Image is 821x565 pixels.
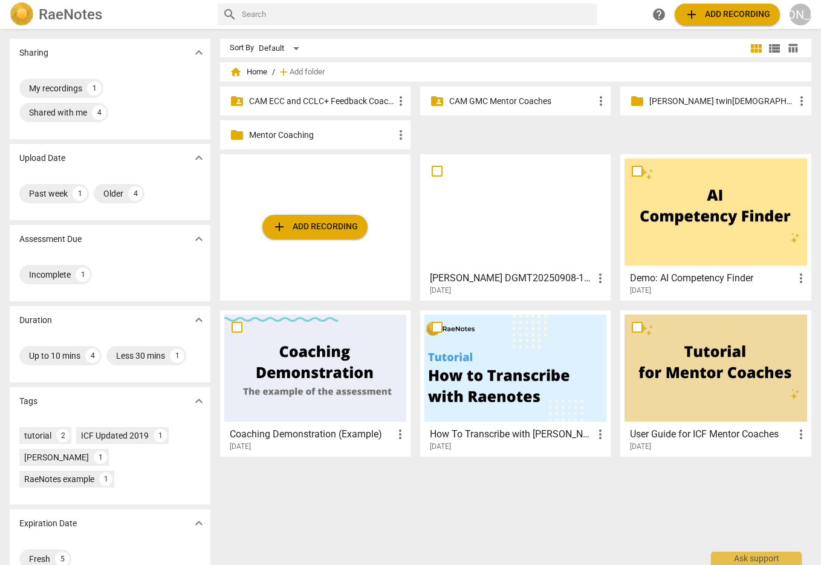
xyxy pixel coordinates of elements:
[222,7,237,22] span: search
[190,149,208,167] button: Show more
[230,94,244,108] span: folder_shared
[394,94,408,108] span: more_vert
[190,311,208,329] button: Show more
[648,4,670,25] a: Help
[767,41,782,56] span: view_list
[430,271,593,286] h3: Mel DGMT20250908-101511_Recording
[19,517,77,530] p: Expiration Date
[81,429,149,442] div: ICF Updated 2019
[94,451,107,464] div: 1
[430,427,593,442] h3: How To Transcribe with RaeNotes
[154,429,167,442] div: 1
[424,158,606,295] a: [PERSON_NAME] DGMT20250908-101511_Recording[DATE]
[277,66,290,78] span: add
[192,313,206,327] span: expand_more
[190,44,208,62] button: Show more
[10,2,34,27] img: Logo
[711,552,802,565] div: Ask support
[29,188,68,200] div: Past week
[794,271,808,286] span: more_vert
[92,105,106,120] div: 4
[19,314,52,327] p: Duration
[449,95,594,108] p: CAM GMC Mentor Coaches
[29,106,87,119] div: Shared with me
[56,429,70,442] div: 2
[272,220,287,234] span: add
[230,128,244,142] span: folder
[39,6,102,23] h2: RaeNotes
[630,94,644,108] span: folder
[684,7,699,22] span: add
[675,4,780,25] button: Upload
[29,350,80,362] div: Up to 10 mins
[128,186,143,201] div: 4
[630,286,651,296] span: [DATE]
[684,7,770,22] span: Add recording
[290,68,325,77] span: Add folder
[87,81,102,96] div: 1
[192,45,206,60] span: expand_more
[630,271,793,286] h3: Demo: AI Competency Finder
[249,129,394,142] p: Mentor Coaching
[192,232,206,246] span: expand_more
[749,41,764,56] span: view_module
[794,427,808,442] span: more_vert
[99,472,112,486] div: 1
[116,350,165,362] div: Less 30 mins
[29,269,71,281] div: Incomplete
[242,5,593,24] input: Search
[230,442,251,452] span: [DATE]
[170,348,184,363] div: 1
[784,39,802,57] button: Table view
[103,188,123,200] div: Older
[73,186,87,201] div: 1
[790,4,811,25] button: [PERSON_NAME]
[593,427,608,442] span: more_vert
[393,427,407,442] span: more_vert
[192,516,206,531] span: expand_more
[430,94,444,108] span: folder_shared
[794,94,809,108] span: more_vert
[24,451,89,463] div: [PERSON_NAME]
[259,39,303,58] div: Default
[190,230,208,248] button: Show more
[272,68,275,77] span: /
[224,315,406,451] a: Coaching Demonstration (Example)[DATE]
[192,151,206,165] span: expand_more
[19,152,65,165] p: Upload Date
[230,44,254,53] div: Sort By
[19,395,37,408] p: Tags
[85,348,100,363] div: 4
[649,95,794,108] p: Jackie Adams twin2 email
[625,315,806,451] a: User Guide for ICF Mentor Coaches[DATE]
[230,66,267,78] span: Home
[76,267,90,282] div: 1
[625,158,806,295] a: Demo: AI Competency Finder[DATE]
[630,442,651,452] span: [DATE]
[787,42,799,54] span: table_chart
[424,315,606,451] a: How To Transcribe with [PERSON_NAME][DATE]
[230,427,393,442] h3: Coaching Demonstration (Example)
[19,233,82,246] p: Assessment Due
[230,66,242,78] span: home
[430,442,451,452] span: [DATE]
[190,514,208,532] button: Show more
[29,553,50,565] div: Fresh
[593,271,608,286] span: more_vert
[19,47,48,59] p: Sharing
[29,82,82,94] div: My recordings
[430,286,451,296] span: [DATE]
[594,94,608,108] span: more_vert
[394,128,408,142] span: more_vert
[262,215,368,239] button: Upload
[630,427,793,442] h3: User Guide for ICF Mentor Coaches
[192,394,206,408] span: expand_more
[24,473,94,485] div: RaeNotes example
[190,392,208,410] button: Show more
[652,7,666,22] span: help
[765,39,784,57] button: List view
[272,220,358,234] span: Add recording
[24,429,51,442] div: tutorial
[747,39,765,57] button: Tile view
